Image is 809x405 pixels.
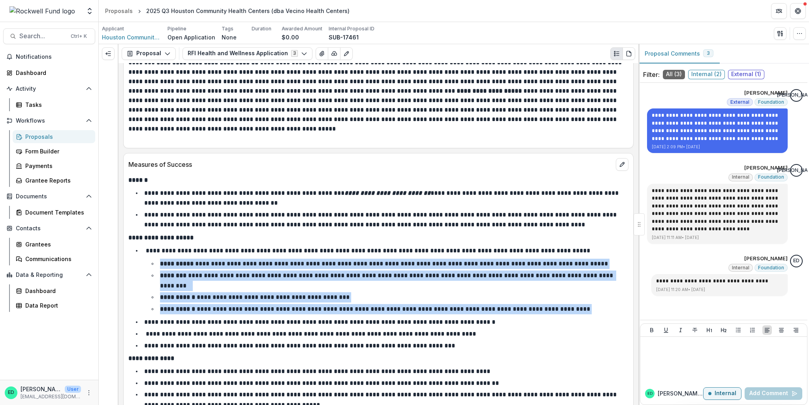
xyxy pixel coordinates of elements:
button: Heading 2 [719,325,728,335]
p: User [65,386,81,393]
p: Open Application [167,33,215,41]
div: Payments [25,162,89,170]
span: Internal [732,265,749,271]
button: More [84,388,94,398]
div: Estevan D. Delgado [647,392,653,396]
button: Bullet List [734,325,743,335]
span: Foundation [758,265,784,271]
div: Estevan D. Delgado [793,258,800,263]
a: Tasks [13,98,95,111]
p: Pipeline [167,25,186,32]
button: Get Help [790,3,806,19]
button: Search... [3,28,95,44]
button: Open Activity [3,82,95,95]
a: Proposals [13,130,95,143]
button: Strike [690,325,700,335]
button: Underline [661,325,671,335]
p: Internal [715,390,736,397]
span: Activity [16,86,83,92]
p: Measures of Success [128,160,613,169]
button: Align Left [762,325,772,335]
p: Applicant [102,25,124,32]
span: External ( 1 ) [728,70,764,79]
button: View Attached Files [316,47,328,60]
button: Open entity switcher [84,3,95,19]
span: External [730,99,749,105]
p: Duration [252,25,271,32]
span: All ( 3 ) [663,70,685,79]
span: Data & Reporting [16,272,83,278]
p: [DATE] 11:11 AM • [DATE] [652,235,783,241]
button: Open Documents [3,190,95,203]
a: Grantees [13,238,95,251]
p: SUB-17461 [329,33,359,41]
button: Open Data & Reporting [3,269,95,281]
p: [EMAIL_ADDRESS][DOMAIN_NAME] [21,393,81,400]
div: Proposals [25,133,89,141]
button: Plaintext view [610,47,623,60]
button: Partners [771,3,787,19]
span: Foundation [758,99,784,105]
p: Filter: [643,70,660,79]
button: Open Contacts [3,222,95,235]
p: Awarded Amount [282,25,322,32]
div: Grantee Reports [25,176,89,185]
p: [DATE] 2:09 PM • [DATE] [652,144,783,150]
nav: breadcrumb [102,5,353,17]
span: Search... [19,32,66,40]
button: Edit as form [340,47,353,60]
p: [PERSON_NAME] [21,385,62,393]
div: Proposals [105,7,133,15]
p: [DATE] 11:20 AM • [DATE] [656,287,783,293]
button: Notifications [3,50,95,63]
div: Communications [25,255,89,263]
div: Form Builder [25,147,89,155]
a: Form Builder [13,145,95,158]
p: None [222,33,237,41]
div: Dashboard [25,287,89,295]
div: 2025 Q3 Houston Community Health Centers (dba Vecino Health Centers) [146,7,350,15]
button: Add Comment [745,387,802,400]
button: Italicize [676,325,685,335]
a: Proposals [102,5,136,17]
a: Payments [13,159,95,172]
a: Data Report [13,299,95,312]
button: Align Center [777,325,786,335]
div: Grantees [25,240,89,248]
button: edit [616,158,628,171]
span: Notifications [16,54,92,60]
button: Proposal [122,47,176,60]
span: Documents [16,193,83,200]
button: Proposal Comments [638,44,720,63]
button: RFI Health and Wellness Application3 [182,47,312,60]
div: Tasks [25,101,89,109]
span: Internal ( 2 ) [688,70,725,79]
span: Internal [732,174,749,180]
p: [PERSON_NAME] [744,164,788,172]
span: Houston Community Health Centers (dba Vecino Health Centers) [102,33,161,41]
div: Estevan D. Delgado [8,390,14,395]
div: Data Report [25,301,89,310]
span: Contacts [16,225,83,232]
p: [PERSON_NAME] [744,255,788,263]
div: Ctrl + K [69,32,88,41]
span: 3 [707,50,710,56]
p: $0.00 [282,33,299,41]
div: Document Templates [25,208,89,216]
p: [PERSON_NAME] D [658,390,703,398]
p: [PERSON_NAME] [744,89,788,97]
button: Bold [647,325,657,335]
a: Communications [13,252,95,265]
button: Expand left [102,47,115,60]
a: Grantee Reports [13,174,95,187]
button: Open Workflows [3,114,95,127]
button: Ordered List [748,325,757,335]
p: Tags [222,25,233,32]
button: Align Right [791,325,801,335]
span: Foundation [758,174,784,180]
div: Dashboard [16,69,89,77]
button: Heading 1 [705,325,714,335]
img: Rockwell Fund logo [9,6,75,16]
a: Dashboard [3,66,95,79]
button: Internal [703,387,741,400]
